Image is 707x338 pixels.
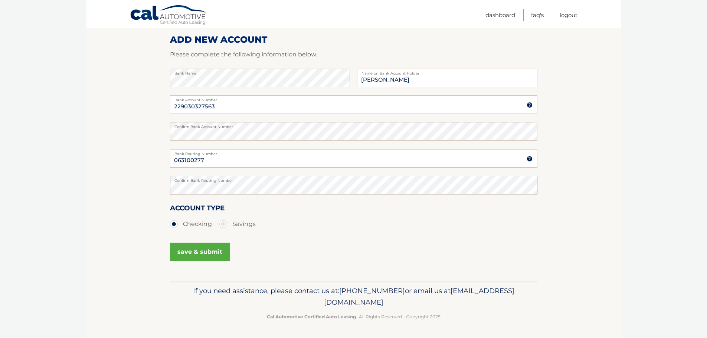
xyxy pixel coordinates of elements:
p: Please complete the following information below. [170,49,537,60]
label: Checking [170,217,212,232]
span: [PHONE_NUMBER] [339,286,405,295]
img: tooltip.svg [527,102,533,108]
a: Dashboard [485,9,515,21]
label: Name on Bank Account Holder [357,69,537,75]
p: - All Rights Reserved - Copyright 2025 [175,313,533,321]
a: FAQ's [531,9,544,21]
h2: ADD NEW ACCOUNT [170,34,537,45]
input: Bank Routing Number [170,149,537,168]
label: Account Type [170,203,225,216]
label: Confirm Bank Routing Number [170,176,537,182]
p: If you need assistance, please contact us at: or email us at [175,285,533,309]
label: Bank Account Number [170,95,537,101]
input: Name on Account (Account Holder Name) [357,69,537,87]
img: tooltip.svg [527,156,533,162]
label: Confirm Bank Account Number [170,122,537,128]
label: Bank Name [170,69,350,75]
strong: Cal Automotive Certified Auto Leasing [267,314,356,319]
input: Bank Account Number [170,95,537,114]
label: Bank Routing Number [170,149,537,155]
button: save & submit [170,243,230,261]
a: Cal Automotive [130,5,208,26]
a: Logout [560,9,577,21]
label: Savings [219,217,256,232]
